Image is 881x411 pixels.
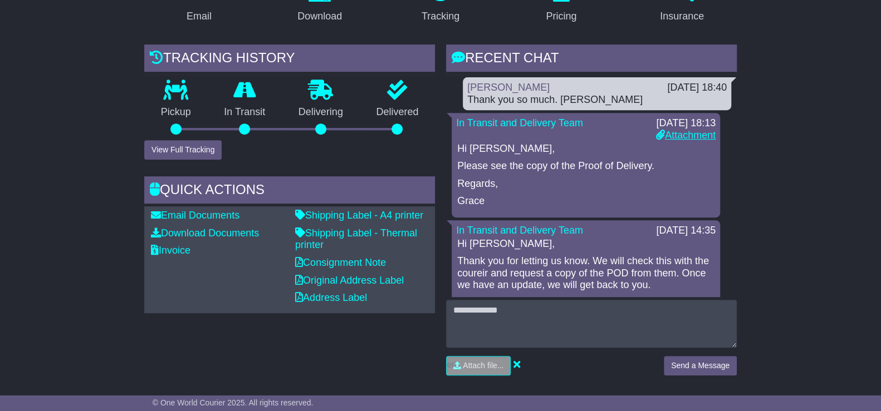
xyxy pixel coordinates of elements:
[457,160,714,172] p: Please see the copy of the Proof of Delivery.
[457,195,714,207] p: Grace
[546,9,576,24] div: Pricing
[467,94,727,106] div: Thank you so much. [PERSON_NAME]
[297,9,342,24] div: Download
[667,82,727,94] div: [DATE] 18:40
[422,9,459,24] div: Tracking
[295,292,367,303] a: Address Label
[664,356,737,375] button: Send a Message
[446,44,737,75] div: RECENT CHAT
[295,227,417,251] a: Shipping Label - Thermal printer
[151,210,239,221] a: Email Documents
[457,238,714,250] p: Hi [PERSON_NAME],
[144,140,222,160] button: View Full Tracking
[360,106,435,118] p: Delivered
[187,9,212,24] div: Email
[295,210,423,221] a: Shipping Label - A4 printer
[153,398,314,407] span: © One World Courier 2025. All rights reserved.
[656,225,716,237] div: [DATE] 14:35
[457,255,714,291] p: Thank you for letting us know. We will check this with the coureir and request a copy of the POD ...
[456,225,583,236] a: In Transit and Delivery Team
[208,106,282,118] p: In Transit
[144,44,435,75] div: Tracking history
[656,130,716,141] a: Attachment
[457,297,714,309] p: Regards,
[457,178,714,190] p: Regards,
[456,117,583,128] a: In Transit and Delivery Team
[144,106,208,118] p: Pickup
[151,245,190,256] a: Invoice
[467,82,550,93] a: [PERSON_NAME]
[282,106,360,118] p: Delivering
[660,9,704,24] div: Insurance
[656,117,716,130] div: [DATE] 18:13
[144,176,435,206] div: Quick Actions
[295,257,386,268] a: Consignment Note
[151,227,259,239] a: Download Documents
[457,143,714,155] p: Hi [PERSON_NAME],
[295,275,404,286] a: Original Address Label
